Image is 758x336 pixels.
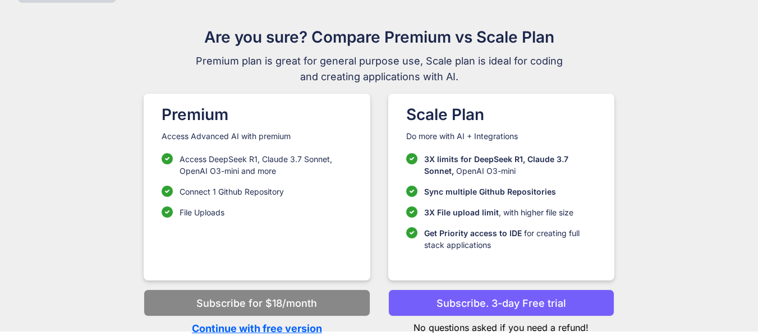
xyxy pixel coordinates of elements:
[406,131,596,142] p: Do more with AI + Integrations
[162,103,352,126] h1: Premium
[144,321,370,336] p: Continue with free version
[406,103,596,126] h1: Scale Plan
[162,131,352,142] p: Access Advanced AI with premium
[424,227,596,251] p: for creating full stack applications
[424,186,556,197] p: Sync multiple Github Repositories
[162,206,173,218] img: checklist
[406,206,417,218] img: checklist
[406,186,417,197] img: checklist
[180,206,224,218] p: File Uploads
[424,208,499,217] span: 3X File upload limit
[388,316,614,334] p: No questions asked if you need a refund!
[162,153,173,164] img: checklist
[437,296,566,311] p: Subscribe. 3-day Free trial
[424,206,573,218] p: , with higher file size
[424,154,568,176] span: 3X limits for DeepSeek R1, Claude 3.7 Sonnet,
[144,289,370,316] button: Subscribe for $18/month
[424,153,596,177] p: OpenAI O3-mini
[196,296,317,311] p: Subscribe for $18/month
[388,289,614,316] button: Subscribe. 3-day Free trial
[406,153,417,164] img: checklist
[180,186,284,197] p: Connect 1 Github Repository
[406,227,417,238] img: checklist
[191,25,568,49] h1: Are you sure? Compare Premium vs Scale Plan
[191,53,568,85] span: Premium plan is great for general purpose use, Scale plan is ideal for coding and creating applic...
[162,186,173,197] img: checklist
[180,153,352,177] p: Access DeepSeek R1, Claude 3.7 Sonnet, OpenAI O3-mini and more
[424,228,522,238] span: Get Priority access to IDE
